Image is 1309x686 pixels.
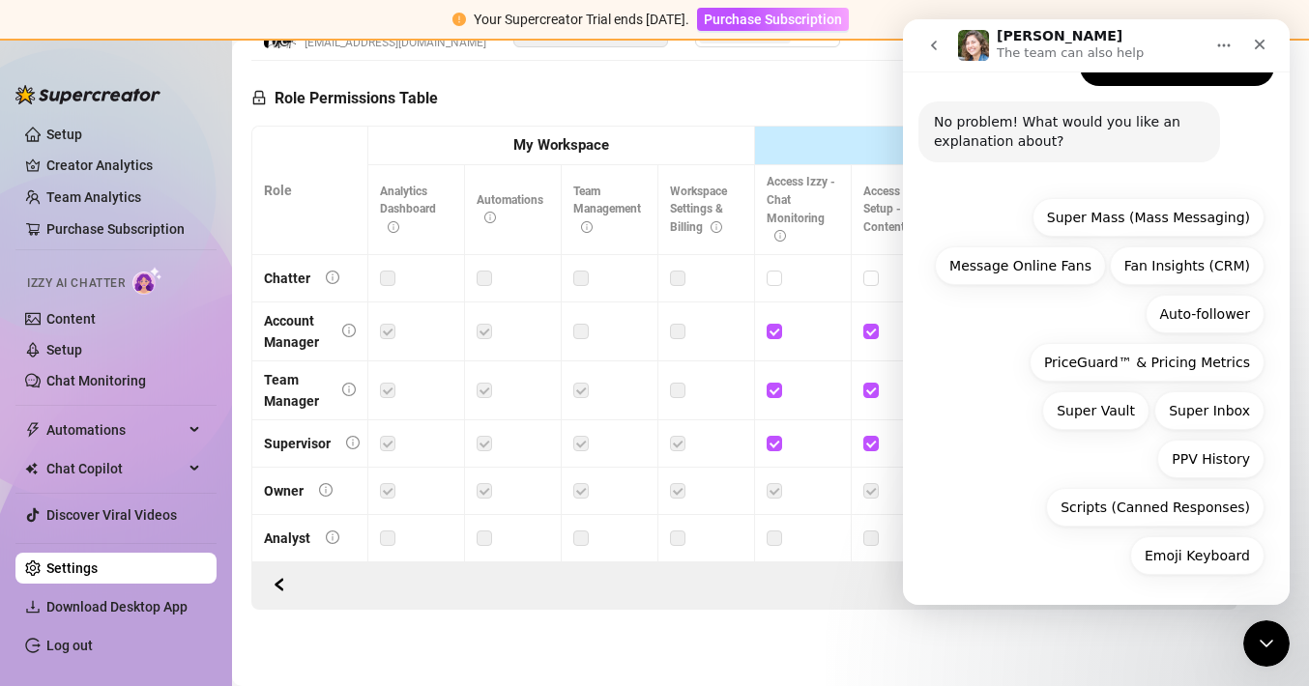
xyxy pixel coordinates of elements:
a: Settings [46,560,98,576]
span: info-circle [484,212,496,223]
span: Automations [477,193,543,225]
span: info-circle [774,230,786,242]
h5: Role Permissions Table [251,87,438,110]
div: Supervisor [264,433,331,454]
div: Owner [264,480,304,501]
span: thunderbolt [25,422,41,438]
span: Automations [46,414,184,445]
iframe: Intercom live chat [1243,620,1290,667]
span: Workspace Settings & Billing [670,185,727,235]
span: info-circle [342,324,356,337]
a: Team Analytics [46,189,141,205]
div: Account Manager [264,310,327,353]
button: Purchase Subscription [697,8,849,31]
a: Content [46,311,96,327]
span: info-circle [326,271,339,284]
img: logo-BBDzfeDw.svg [15,85,160,104]
span: info-circle [388,221,399,233]
span: Purchase Subscription [704,12,842,27]
span: info-circle [342,383,356,396]
a: Discover Viral Videos [46,507,177,523]
div: Chatter [264,268,310,289]
a: Setup [46,127,82,142]
span: Access Izzy Setup - Content [863,185,924,235]
span: info-circle [319,483,333,497]
strong: My Workspace [513,136,609,154]
th: Role [252,127,368,255]
a: Purchase Subscription [697,12,849,27]
div: Team Manager [264,369,327,412]
span: download [25,599,41,615]
span: Chat Copilot [46,453,184,484]
span: [EMAIL_ADDRESS][DOMAIN_NAME] [305,34,486,52]
a: Setup [46,342,82,357]
a: Log out [46,638,93,653]
span: left [273,578,286,591]
span: Access Izzy - Chat Monitoring [767,175,835,243]
a: Creator Analytics [46,150,201,181]
img: Chat Copilot [25,462,38,475]
button: Scroll Forward [264,570,295,601]
span: info-circle [711,221,722,233]
span: Your Supercreator Trial ends [DATE]. [474,12,689,27]
img: AI Chatter [132,267,162,295]
span: info-circle [346,436,360,449]
div: Analyst [264,528,310,549]
a: Purchase Subscription [46,221,185,237]
span: Download Desktop App [46,599,188,615]
span: info-circle [326,530,339,544]
span: Team Management [573,185,641,235]
a: Chat Monitoring [46,373,146,388]
iframe: Intercom live chat [903,19,1290,605]
span: Izzy AI Chatter [27,274,125,293]
span: exclamation-circle [452,13,466,26]
span: info-circle [581,221,593,233]
span: lock [251,90,267,105]
span: Analytics Dashboard [380,185,436,235]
